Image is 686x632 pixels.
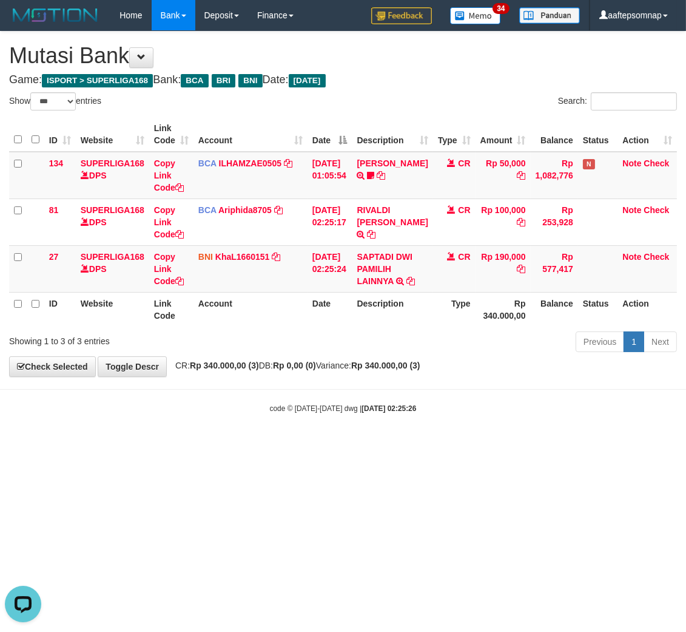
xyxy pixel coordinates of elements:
[272,252,280,262] a: Copy KhaL1660151 to clipboard
[519,7,580,24] img: panduan.png
[644,158,669,168] a: Check
[76,292,149,327] th: Website
[377,171,385,180] a: Copy RAMADHAN MAULANA J to clipboard
[351,361,420,370] strong: Rp 340.000,00 (3)
[49,252,59,262] span: 27
[98,356,167,377] a: Toggle Descr
[644,252,669,262] a: Check
[517,217,526,227] a: Copy Rp 100,000 to clipboard
[531,199,578,245] td: Rp 253,928
[361,404,416,413] strong: [DATE] 02:25:26
[622,252,641,262] a: Note
[531,292,578,327] th: Balance
[371,7,432,24] img: Feedback.jpg
[558,92,677,110] label: Search:
[81,205,144,215] a: SUPERLIGA168
[517,171,526,180] a: Copy Rp 50,000 to clipboard
[433,292,476,327] th: Type
[644,331,677,352] a: Next
[154,252,184,286] a: Copy Link Code
[352,292,433,327] th: Description
[49,205,59,215] span: 81
[476,199,531,245] td: Rp 100,000
[212,74,235,87] span: BRI
[81,158,144,168] a: SUPERLIGA168
[458,252,470,262] span: CR
[450,7,501,24] img: Button%20Memo.svg
[476,117,531,152] th: Amount: activate to sort column ascending
[154,158,184,192] a: Copy Link Code
[42,74,153,87] span: ISPORT > SUPERLIGA168
[149,117,193,152] th: Link Code: activate to sort column ascending
[154,205,184,239] a: Copy Link Code
[181,74,208,87] span: BCA
[624,331,644,352] a: 1
[169,361,420,370] span: CR: DB: Variance:
[5,5,41,41] button: Open LiveChat chat widget
[617,292,677,327] th: Action
[289,74,326,87] span: [DATE]
[273,361,316,370] strong: Rp 0,00 (0)
[308,117,352,152] th: Date: activate to sort column descending
[44,117,76,152] th: ID: activate to sort column ascending
[238,74,262,87] span: BNI
[578,292,618,327] th: Status
[476,152,531,199] td: Rp 50,000
[193,117,308,152] th: Account: activate to sort column ascending
[352,117,433,152] th: Description: activate to sort column ascending
[9,92,101,110] label: Show entries
[198,252,213,262] span: BNI
[9,6,101,24] img: MOTION_logo.png
[617,117,677,152] th: Action: activate to sort column ascending
[76,245,149,292] td: DPS
[531,117,578,152] th: Balance
[198,205,217,215] span: BCA
[9,44,677,68] h1: Mutasi Bank
[458,205,470,215] span: CR
[308,152,352,199] td: [DATE] 01:05:54
[9,356,96,377] a: Check Selected
[308,245,352,292] td: [DATE] 02:25:24
[476,245,531,292] td: Rp 190,000
[9,74,677,86] h4: Game: Bank: Date:
[367,229,375,239] a: Copy RIVALDI ARYA WIRAW to clipboard
[357,205,428,227] a: RIVALDI [PERSON_NAME]
[190,361,259,370] strong: Rp 340.000,00 (3)
[517,264,526,274] a: Copy Rp 190,000 to clipboard
[591,92,677,110] input: Search:
[49,158,63,168] span: 134
[406,276,415,286] a: Copy SAPTADI DWI PAMILIH LAINNYA to clipboard
[576,331,624,352] a: Previous
[81,252,144,262] a: SUPERLIGA168
[30,92,76,110] select: Showentries
[76,152,149,199] td: DPS
[357,158,428,168] a: [PERSON_NAME]
[531,152,578,199] td: Rp 1,082,776
[357,252,413,286] a: SAPTADI DWI PAMILIH LAINNYA
[578,117,618,152] th: Status
[76,199,149,245] td: DPS
[270,404,417,413] small: code © [DATE]-[DATE] dwg |
[433,117,476,152] th: Type: activate to sort column ascending
[308,292,352,327] th: Date
[308,199,352,245] td: [DATE] 02:25:17
[219,158,281,168] a: ILHAMZAE0505
[76,117,149,152] th: Website: activate to sort column ascending
[193,292,308,327] th: Account
[215,252,270,262] a: KhaL1660151
[622,158,641,168] a: Note
[583,159,595,169] span: Has Note
[284,158,292,168] a: Copy ILHAMZAE0505 to clipboard
[149,292,193,327] th: Link Code
[218,205,272,215] a: Ariphida8705
[44,292,76,327] th: ID
[493,3,509,14] span: 34
[622,205,641,215] a: Note
[531,245,578,292] td: Rp 577,417
[274,205,283,215] a: Copy Ariphida8705 to clipboard
[9,330,277,347] div: Showing 1 to 3 of 3 entries
[644,205,669,215] a: Check
[476,292,531,327] th: Rp 340.000,00
[198,158,217,168] span: BCA
[458,158,470,168] span: CR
